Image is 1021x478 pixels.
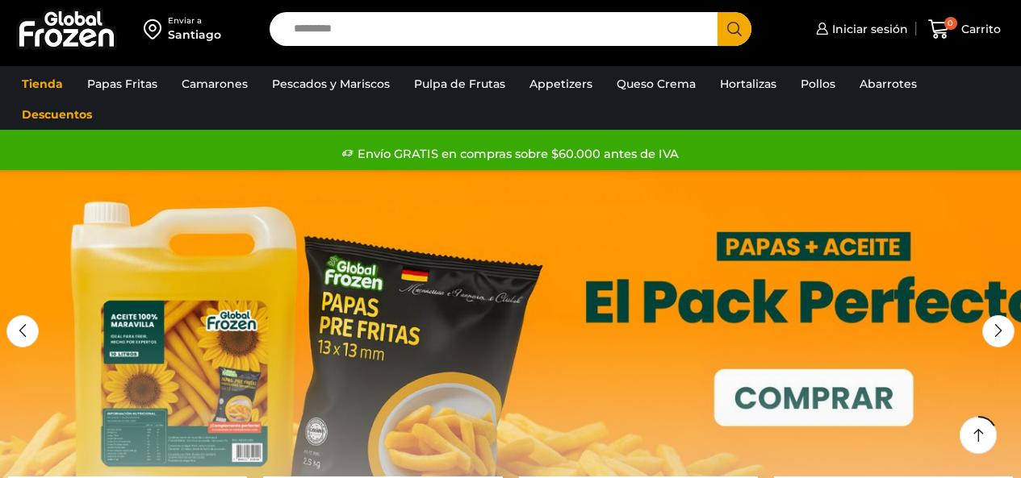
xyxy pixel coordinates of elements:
a: Camarones [174,69,256,99]
div: Santiago [168,27,221,43]
a: Queso Crema [609,69,704,99]
a: Pulpa de Frutas [406,69,513,99]
img: address-field-icon.svg [144,15,168,43]
a: 0 Carrito [924,10,1005,48]
button: Search button [718,12,751,46]
div: Next slide [982,315,1015,347]
a: Papas Fritas [79,69,165,99]
span: 0 [944,17,957,30]
a: Appetizers [521,69,600,99]
div: Enviar a [168,15,221,27]
a: Iniciar sesión [812,13,908,45]
a: Tienda [14,69,71,99]
a: Pollos [793,69,843,99]
div: Previous slide [6,315,39,347]
a: Hortalizas [712,69,785,99]
a: Pescados y Mariscos [264,69,398,99]
a: Descuentos [14,99,100,130]
span: Carrito [957,21,1001,37]
span: Iniciar sesión [828,21,908,37]
a: Abarrotes [852,69,925,99]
